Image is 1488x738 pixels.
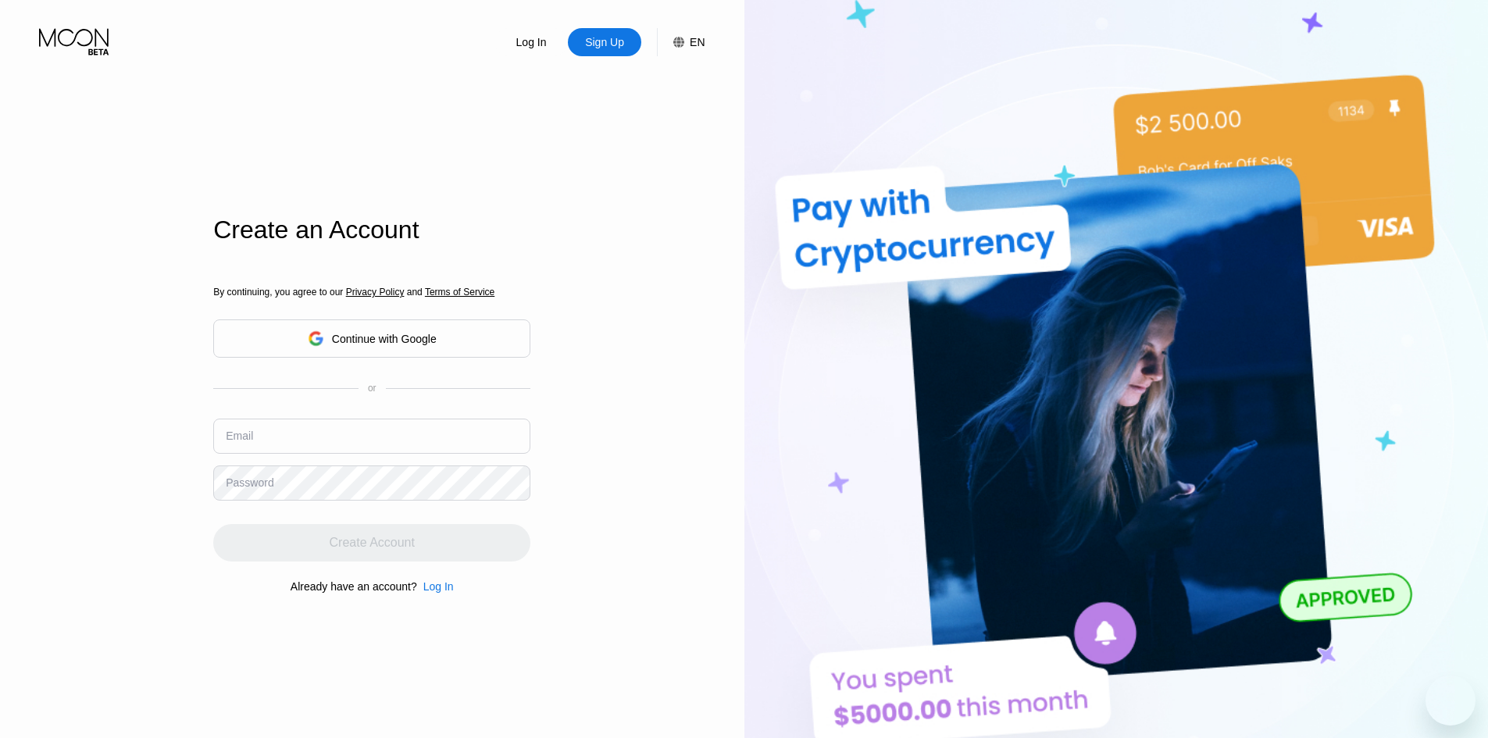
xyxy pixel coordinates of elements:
div: Log In [423,580,454,593]
div: Sign Up [568,28,641,56]
div: Password [226,476,273,489]
div: Continue with Google [332,333,437,345]
iframe: Button to launch messaging window [1426,676,1476,726]
div: By continuing, you agree to our [213,287,530,298]
div: Continue with Google [213,319,530,358]
div: Log In [515,34,548,50]
span: Terms of Service [425,287,494,298]
div: Log In [417,580,454,593]
div: Log In [494,28,568,56]
div: Email [226,430,253,442]
div: EN [690,36,705,48]
div: Already have an account? [291,580,417,593]
div: or [368,383,376,394]
div: Create an Account [213,216,530,244]
div: EN [657,28,705,56]
span: and [404,287,425,298]
span: Privacy Policy [346,287,405,298]
div: Sign Up [583,34,626,50]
